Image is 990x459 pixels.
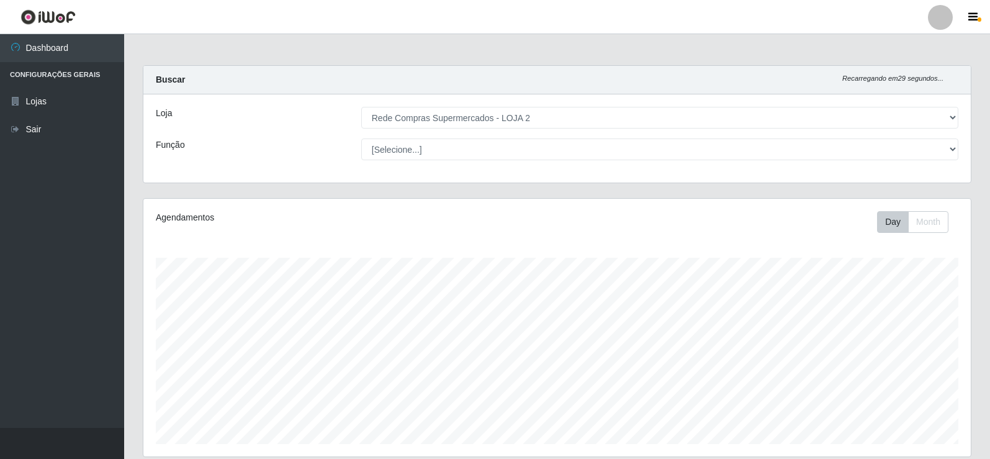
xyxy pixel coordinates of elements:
[908,211,948,233] button: Month
[877,211,909,233] button: Day
[877,211,958,233] div: Toolbar with button groups
[156,139,185,152] label: Função
[20,9,76,25] img: CoreUI Logo
[156,211,479,224] div: Agendamentos
[842,75,943,82] i: Recarregando em 29 segundos...
[156,107,172,120] label: Loja
[877,211,948,233] div: First group
[156,75,185,84] strong: Buscar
